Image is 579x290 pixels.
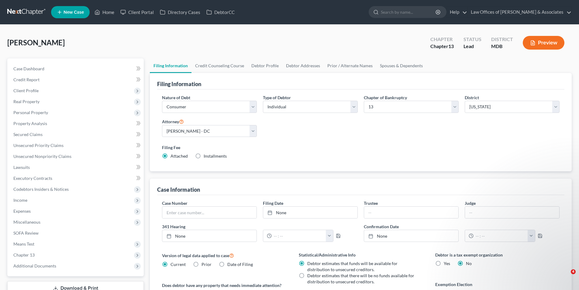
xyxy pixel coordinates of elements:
span: Unsecured Nonpriority Claims [13,154,71,159]
span: Personal Property [13,110,48,115]
a: Unsecured Priority Claims [9,140,144,151]
span: New Case [64,10,84,15]
label: Statistical/Administrative Info [299,252,423,258]
span: Real Property [13,99,40,104]
label: Exemption Election [435,281,560,288]
input: -- [364,207,458,218]
a: Client Portal [117,7,157,18]
label: District [465,94,479,101]
label: Confirmation Date [361,223,563,230]
span: Executory Contracts [13,176,52,181]
span: Prior [202,262,212,267]
label: Does debtor have any property that needs immediate attention? [162,282,286,288]
a: Filing Information [150,58,191,73]
span: Lawsuits [13,165,30,170]
a: Help [447,7,467,18]
span: SOFA Review [13,230,39,236]
span: Secured Claims [13,132,43,137]
div: Filing Information [157,80,201,88]
iframe: Intercom live chat [558,269,573,284]
a: Case Dashboard [9,63,144,74]
span: Additional Documents [13,263,56,268]
div: Chapter [430,43,454,50]
input: -- : -- [272,230,326,242]
span: Miscellaneous [13,219,40,225]
div: MDB [491,43,513,50]
label: Nature of Debt [162,94,190,101]
div: Case Information [157,186,200,193]
a: Prior / Alternate Names [324,58,376,73]
a: None [364,230,458,242]
span: Installments [204,153,227,159]
a: SOFA Review [9,228,144,239]
a: None [162,230,257,242]
label: 341 Hearing [159,223,361,230]
span: Income [13,197,27,203]
a: Home [91,7,117,18]
label: Filing Fee [162,144,560,151]
a: Law Offices of [PERSON_NAME] & Associates [468,7,571,18]
span: Case Dashboard [13,66,44,71]
span: Expenses [13,208,31,214]
div: Chapter [430,36,454,43]
span: Attached [171,153,188,159]
a: Directory Cases [157,7,203,18]
span: 13 [448,43,454,49]
a: Spouses & Dependents [376,58,426,73]
input: Enter case number... [162,207,257,218]
div: Status [464,36,481,43]
a: Debtor Profile [248,58,282,73]
label: Filing Date [263,200,283,206]
a: DebtorCC [203,7,238,18]
label: Type of Debtor [263,94,291,101]
span: Client Profile [13,88,39,93]
label: Attorney [162,118,184,125]
a: Property Analysis [9,118,144,129]
label: Case Number [162,200,188,206]
a: None [263,207,357,218]
span: Date of Filing [227,262,253,267]
label: Trustee [364,200,378,206]
span: Property Analysis [13,121,47,126]
span: Debtor estimates that funds will be available for distribution to unsecured creditors. [307,261,398,272]
a: Executory Contracts [9,173,144,184]
span: Chapter 13 [13,252,35,257]
span: Credit Report [13,77,40,82]
div: District [491,36,513,43]
span: Current [171,262,186,267]
a: Debtor Addresses [282,58,324,73]
input: Search by name... [381,6,436,18]
div: Lead [464,43,481,50]
label: Debtor is a tax exempt organization [435,252,560,258]
a: Unsecured Nonpriority Claims [9,151,144,162]
span: [PERSON_NAME] [7,38,65,47]
a: Credit Report [9,74,144,85]
span: 4 [571,269,576,274]
span: Means Test [13,241,34,246]
label: Chapter of Bankruptcy [364,94,407,101]
span: Debtor estimates that there will be no funds available for distribution to unsecured creditors. [307,273,414,284]
span: Codebtors Insiders & Notices [13,187,69,192]
button: Preview [523,36,564,50]
a: Lawsuits [9,162,144,173]
a: Credit Counseling Course [191,58,248,73]
a: Secured Claims [9,129,144,140]
label: Version of legal data applied to case [162,252,286,259]
span: Unsecured Priority Claims [13,143,64,148]
span: Yes [444,261,450,266]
